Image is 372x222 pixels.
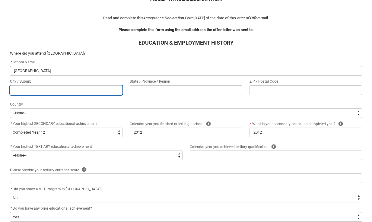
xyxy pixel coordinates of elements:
abbr: required [250,122,252,126]
span: What is your secondary education completed year? [250,122,335,126]
span: Country [10,102,23,106]
span: Your highest SECONDARY educational achievement [13,122,97,126]
b: EDUCATION & EMPLOYMENT HISTORY [138,40,234,46]
p: Where did you attend [GEOGRAPHIC_DATA]? [10,50,362,56]
span: Your highest TERTIARY educational achievement [13,144,92,149]
span: State / Province / Region [130,79,170,84]
span: School Name [10,60,35,64]
span: ZIP / Postal Code [250,79,278,84]
p: Read and complete this [DATE] of the date of the email. [10,15,362,21]
i: Acceptance Declaration [143,16,184,20]
i: Letter of Offer [235,16,259,20]
abbr: required [11,60,12,64]
span: Do you have any prior educational achievement? [13,206,92,211]
span: City / Suburb [10,79,31,84]
span: Calendar year you finished or left high school [130,122,203,126]
span: Did you study a VET Program in [GEOGRAPHIC_DATA]? [13,187,102,191]
abbr: required [11,206,12,211]
b: Please complete this form using the email address the offer letter was sent to. [119,27,254,32]
abbr: required [11,144,12,149]
abbr: required [11,122,12,126]
span: Please provide your tertiary entrance score [10,168,79,172]
i: Form [185,16,194,20]
span: Calendar year you achieved tertiary qualification [190,145,269,149]
abbr: required [11,187,12,191]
